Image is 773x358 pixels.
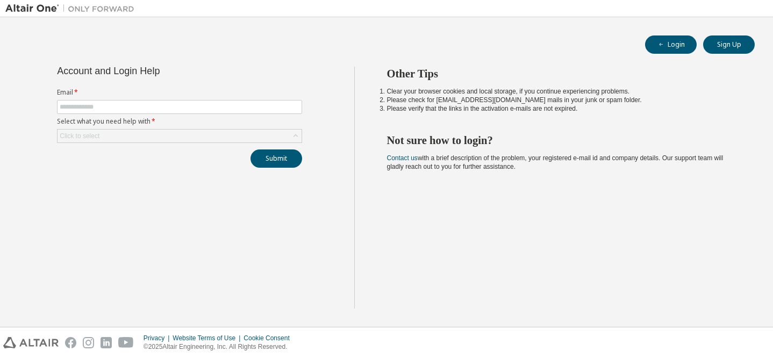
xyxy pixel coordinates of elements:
p: © 2025 Altair Engineering, Inc. All Rights Reserved. [144,342,296,352]
div: Website Terms of Use [173,334,244,342]
div: Account and Login Help [57,67,253,75]
img: altair_logo.svg [3,337,59,348]
button: Login [645,35,697,54]
img: Altair One [5,3,140,14]
div: Privacy [144,334,173,342]
span: with a brief description of the problem, your registered e-mail id and company details. Our suppo... [387,154,724,170]
li: Please verify that the links in the activation e-mails are not expired. [387,104,736,113]
li: Please check for [EMAIL_ADDRESS][DOMAIN_NAME] mails in your junk or spam folder. [387,96,736,104]
label: Select what you need help with [57,117,302,126]
img: youtube.svg [118,337,134,348]
div: Click to select [60,132,99,140]
label: Email [57,88,302,97]
li: Clear your browser cookies and local storage, if you continue experiencing problems. [387,87,736,96]
button: Submit [250,149,302,168]
div: Cookie Consent [244,334,296,342]
img: linkedin.svg [101,337,112,348]
img: instagram.svg [83,337,94,348]
h2: Other Tips [387,67,736,81]
a: Contact us [387,154,418,162]
h2: Not sure how to login? [387,133,736,147]
button: Sign Up [703,35,755,54]
img: facebook.svg [65,337,76,348]
div: Click to select [58,130,302,142]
